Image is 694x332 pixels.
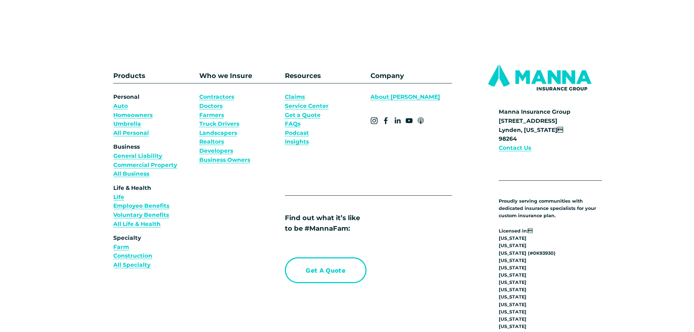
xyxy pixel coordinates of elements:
a: All Business [113,169,149,179]
a: All Specialty [113,261,150,270]
a: Apple Podcasts [417,117,424,124]
a: LinkedIn [394,117,401,124]
a: FAQs [285,120,301,129]
p: Find out what it’s like to be #MannaFam: [285,212,431,234]
a: Voluntary Benefits [113,211,169,220]
p: Company [370,70,452,81]
p: Products [113,70,173,81]
p: Business [113,142,195,179]
a: Construction [113,251,152,261]
a: Contact Us [499,144,531,153]
p: Proudly serving communities with dedicated insurance specialists for your custom insurance plan. [499,198,602,219]
strong: Manna Insurance Group [STREET_ADDRESS] Lynden, [US_STATE] 98264 [499,108,571,142]
a: All Personal [113,129,149,138]
a: About [PERSON_NAME] [370,93,440,102]
a: Get a Quote [285,257,366,283]
a: Podcast [285,129,309,138]
a: Auto [113,102,128,111]
p: Life & Health [113,184,195,229]
a: Insights [285,137,309,147]
a: Service Center [285,102,329,111]
a: Homeowners [113,111,153,120]
a: General Liability [113,152,162,161]
p: Specialty [113,234,195,270]
strong: Contact Us [499,144,531,151]
a: Facebook [382,117,389,124]
a: Commercial Property [113,161,177,170]
p: Personal [113,93,195,137]
a: Farm [113,243,129,252]
a: Life [113,193,124,202]
a: ContractorsDoctorsFarmersTruck DriversLandscapersRealtorsDevelopers [199,93,239,155]
p: Who we Insure [199,70,281,81]
a: Get a Quote [285,111,321,120]
a: Umbrella [113,120,141,129]
p: Resources [285,70,366,81]
a: Claims [285,93,305,102]
strong: 0K93930) [533,250,556,256]
a: All Life & Health [113,220,161,229]
a: YouTube [405,117,413,124]
a: Instagram [370,117,378,124]
a: Employee Benefits [113,202,169,211]
a: Business Owners [199,156,250,165]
